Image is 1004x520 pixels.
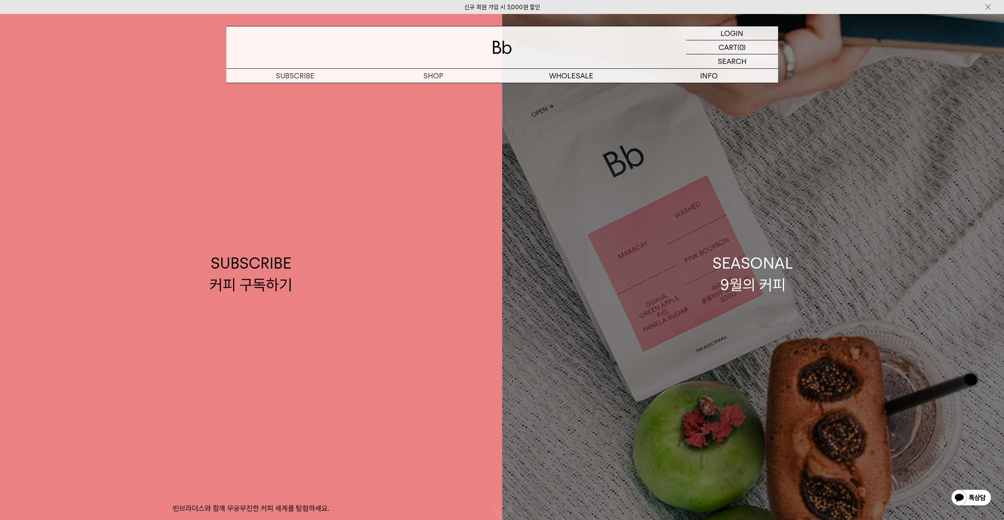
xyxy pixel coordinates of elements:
a: SHOP [364,69,502,83]
div: SEASONAL 9월의 커피 [713,253,793,295]
p: INFO [640,69,778,83]
div: SUBSCRIBE 커피 구독하기 [210,253,292,295]
a: CART (0) [686,40,778,54]
img: 로고 [493,41,512,54]
p: CART [719,40,737,54]
p: SEARCH [718,54,747,68]
p: LOGIN [721,26,743,40]
a: SUBSCRIBE [226,69,364,83]
a: 신규 회원 가입 시 3,000원 할인 [464,4,540,11]
a: LOGIN [686,26,778,40]
p: WHOLESALE [502,69,640,83]
p: (0) [737,40,746,54]
img: 카카오톡 채널 1:1 채팅 버튼 [950,489,992,508]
